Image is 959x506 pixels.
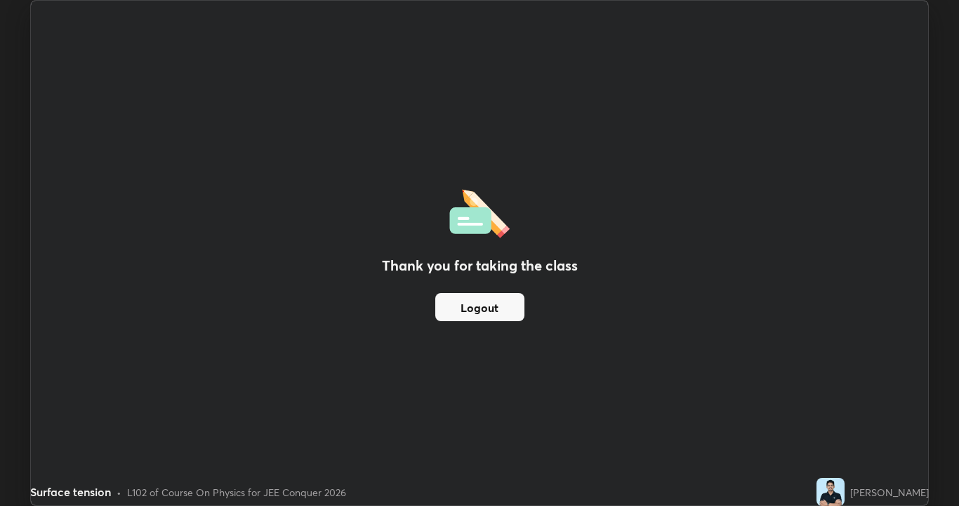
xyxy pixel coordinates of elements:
[117,485,121,500] div: •
[30,484,111,500] div: Surface tension
[127,485,346,500] div: L102 of Course On Physics for JEE Conquer 2026
[816,478,845,506] img: a8c2744b4dbf429fb825013d7c421360.jpg
[850,485,929,500] div: [PERSON_NAME]
[449,185,510,238] img: offlineFeedback.1438e8b3.svg
[382,255,578,276] h2: Thank you for taking the class
[435,293,524,321] button: Logout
